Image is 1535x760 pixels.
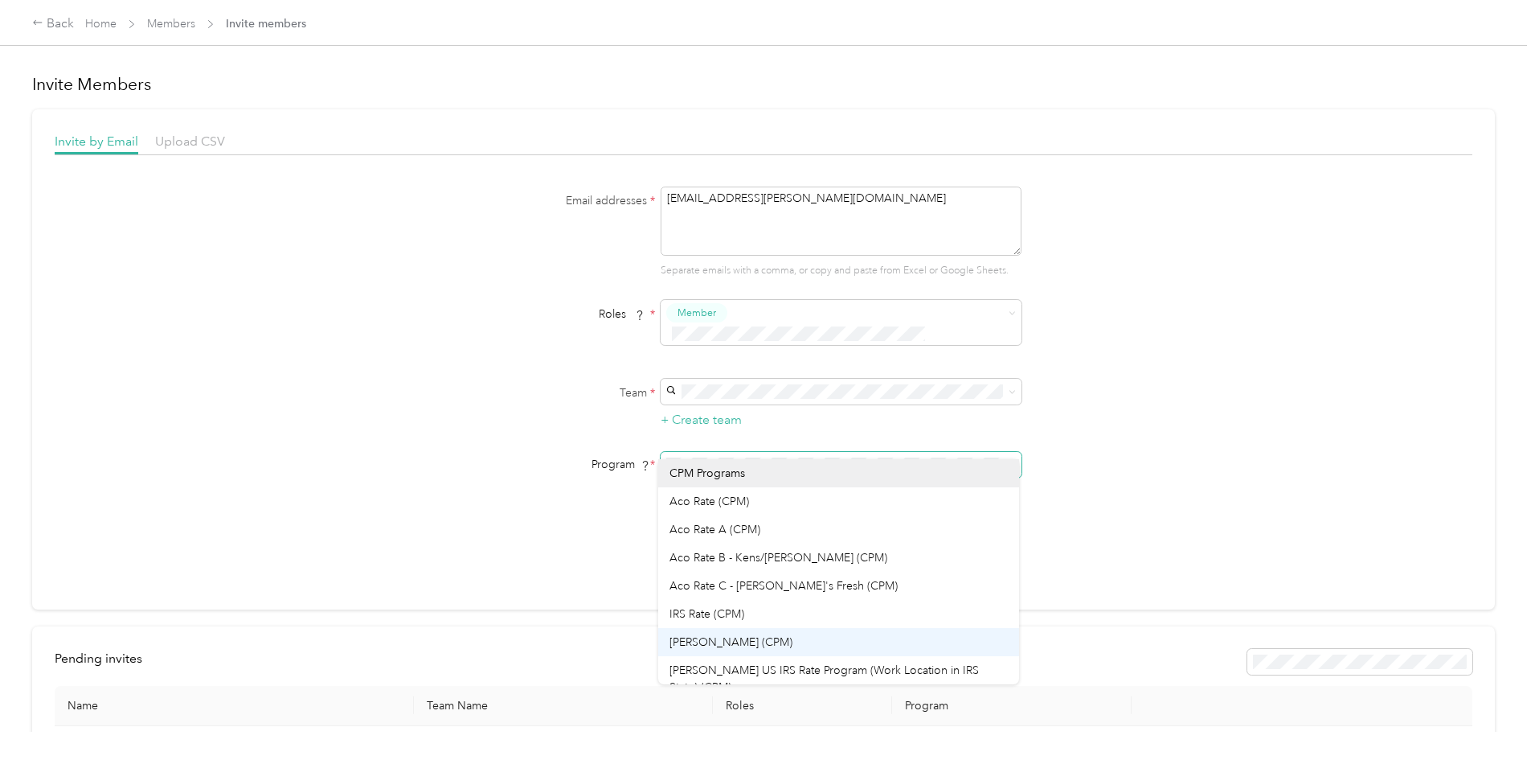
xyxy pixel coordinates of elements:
[55,686,414,726] th: Name
[1247,649,1472,675] div: Resend all invitations
[155,134,225,149] span: Upload CSV
[55,651,142,666] span: Pending invites
[669,635,792,649] span: [PERSON_NAME] (CPM)
[147,17,195,31] a: Members
[454,192,655,209] label: Email addresses
[658,459,1019,487] li: CPM Programs
[669,579,898,593] span: Aco Rate C - [PERSON_NAME]'s Fresh (CPM)
[454,384,655,401] label: Team
[669,523,760,536] span: Aco Rate A (CPM)
[414,686,713,726] th: Team Name
[661,264,1021,278] p: Separate emails with a comma, or copy and paste from Excel or Google Sheets.
[55,134,138,149] span: Invite by Email
[1445,670,1535,760] iframe: Everlance-gr Chat Button Frame
[669,607,744,621] span: IRS Rate (CPM)
[593,302,650,327] span: Roles
[666,303,727,323] button: Member
[32,14,74,34] div: Back
[669,495,749,508] span: Aco Rate (CPM)
[32,73,1495,96] h1: Invite Members
[669,663,979,694] span: [PERSON_NAME] US IRS Rate Program (Work Location in IRS State) (CPM)
[669,551,887,565] span: Aco Rate B - Kens/[PERSON_NAME] (CPM)
[226,15,306,32] span: Invite members
[661,410,742,430] button: + Create team
[55,649,153,675] div: left-menu
[661,187,1021,256] textarea: [EMAIL_ADDRESS][PERSON_NAME][DOMAIN_NAME]
[454,456,655,473] div: Program
[677,306,716,320] span: Member
[892,686,1132,726] th: Program
[55,649,1472,675] div: info-bar
[713,686,892,726] th: Roles
[85,17,117,31] a: Home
